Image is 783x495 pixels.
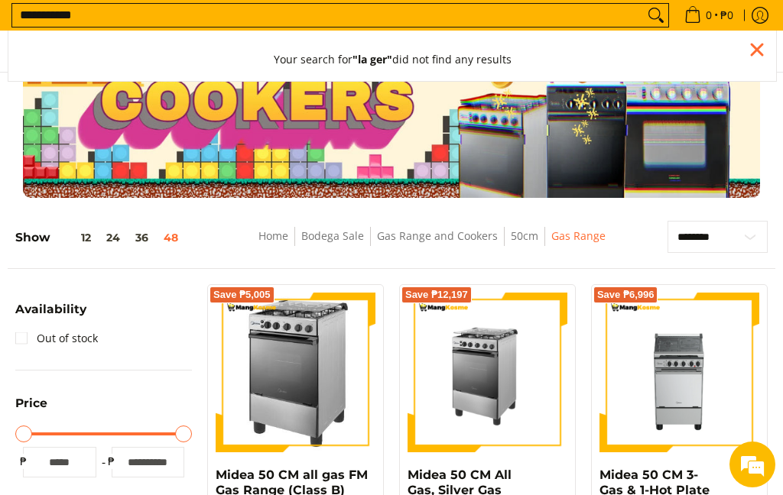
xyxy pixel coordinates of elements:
button: 48 [156,231,186,244]
img: Midea 50 CM All Gas, Silver Gas Range (Class B) [408,293,567,452]
span: Price [15,397,47,409]
div: Chat with us now [80,86,257,105]
div: Close pop up [746,38,768,61]
button: Your search for"la ger"did not find any results [258,38,527,81]
span: • [680,7,738,24]
span: Gas Range [551,227,606,246]
span: We're online! [89,150,211,304]
a: Bodega Sale [301,228,364,243]
nav: Breadcrumbs [213,227,651,261]
summary: Open [15,303,86,327]
strong: "la ger" [353,52,392,66]
button: 36 [128,231,156,244]
span: Save ₱6,996 [597,290,655,299]
button: 24 [99,231,128,244]
span: Availability [15,303,86,315]
summary: Open [15,397,47,421]
div: Minimize live chat window [251,8,288,44]
a: Gas Range and Cookers [377,228,498,243]
span: 0 [703,10,714,21]
span: ₱0 [718,10,736,21]
button: 12 [50,231,99,244]
textarea: Type your message and hit 'Enter' [8,332,291,385]
span: Save ₱5,005 [213,290,271,299]
a: Home [258,228,288,243]
a: Out of stock [15,326,98,351]
img: midea-50cm-4-burner-gas-range-silver-left-side-view-mang-kosme [234,293,357,452]
span: Save ₱12,197 [405,290,468,299]
img: midea-50cm-3-gas-and-1-hotplate-gas-burner-moonstone-black-full-front-view-mang-kosme [599,293,759,452]
span: ₱ [15,454,31,469]
span: ₱ [104,454,119,469]
button: Search [644,4,668,27]
h5: Show [15,230,186,244]
a: 50cm [511,228,538,243]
